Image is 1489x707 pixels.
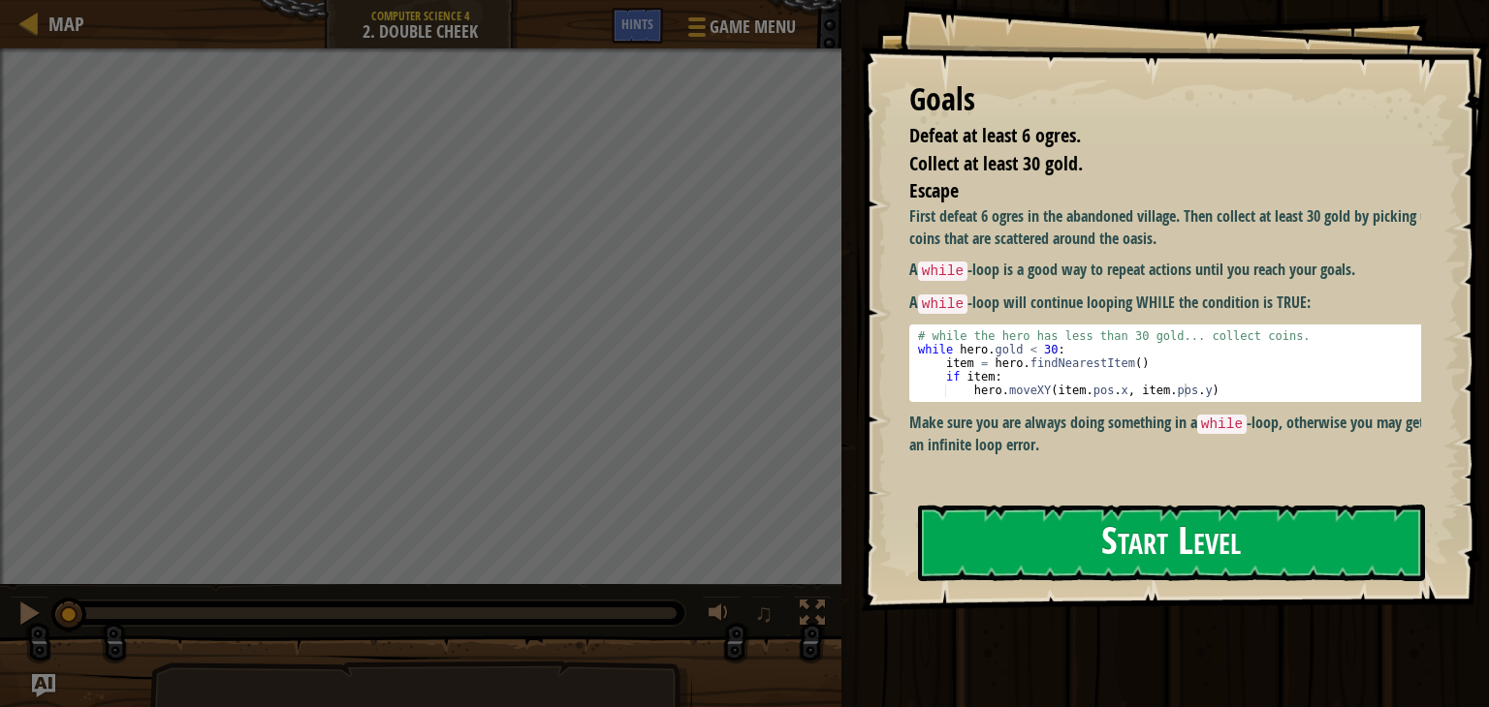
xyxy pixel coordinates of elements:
button: Start Level [918,505,1425,581]
p: A -loop will continue looping WHILE the condition is TRUE: [909,292,1436,315]
code: while [1197,415,1247,434]
span: Defeat at least 6 ogres. [909,122,1081,148]
span: Game Menu [710,15,796,40]
li: Defeat at least 6 ogres. [885,122,1416,150]
span: Hints [621,15,653,33]
div: Goals [909,77,1421,122]
li: Escape [885,177,1416,205]
p: Make sure you are always doing something in a -loop, otherwise you may get an infinite loop error. [909,412,1436,456]
p: A -loop is a good way to repeat actions until you reach your goals. [909,259,1436,282]
span: Collect at least 30 gold. [909,150,1083,176]
button: Ctrl + P: Pause [10,596,48,635]
p: First defeat 6 ogres in the abandoned village. Then collect at least 30 gold by picking up coins ... [909,205,1436,250]
span: Map [48,11,84,37]
button: Game Menu [673,8,808,53]
a: Map [39,11,84,37]
li: Collect at least 30 gold. [885,150,1416,178]
span: ♫ [754,599,774,628]
button: Ask AI [32,674,55,697]
code: while [918,261,967,281]
code: while [918,294,967,314]
button: ♫ [750,596,783,635]
button: Toggle fullscreen [793,596,832,635]
span: Escape [909,177,959,203]
button: Adjust volume [702,596,741,635]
